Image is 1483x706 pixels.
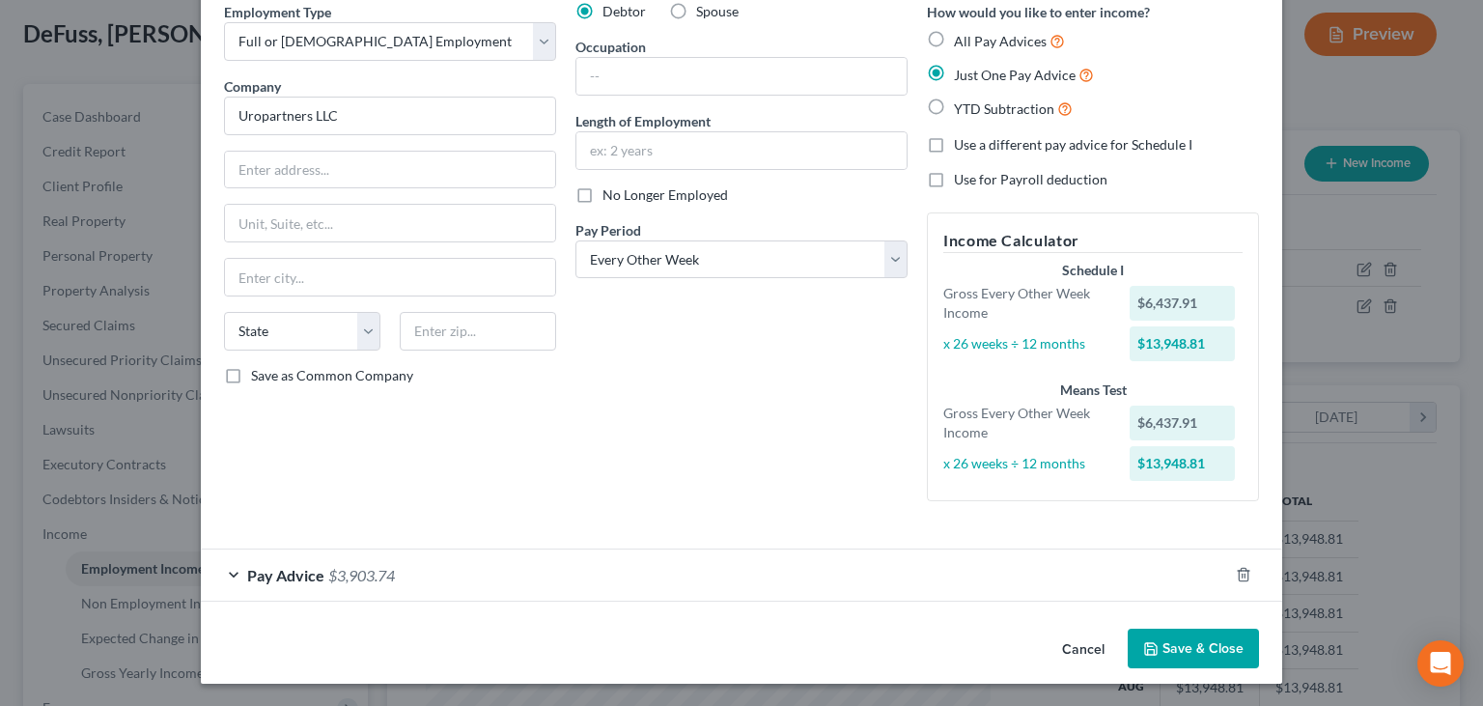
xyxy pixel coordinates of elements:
span: Pay Advice [247,566,324,584]
button: Cancel [1047,631,1120,669]
div: Means Test [943,381,1243,400]
div: Schedule I [943,261,1243,280]
span: $3,903.74 [328,566,395,584]
input: Unit, Suite, etc... [225,205,555,241]
input: -- [576,58,907,95]
div: Gross Every Other Week Income [934,404,1120,442]
div: Open Intercom Messenger [1417,640,1464,687]
span: Just One Pay Advice [954,67,1076,83]
span: YTD Subtraction [954,100,1054,117]
div: $13,948.81 [1130,446,1236,481]
label: Length of Employment [575,111,711,131]
span: Spouse [696,3,739,19]
input: Search company by name... [224,97,556,135]
input: Enter zip... [400,312,556,351]
label: Occupation [575,37,646,57]
span: Use a different pay advice for Schedule I [954,136,1192,153]
input: Enter city... [225,259,555,296]
div: x 26 weeks ÷ 12 months [934,454,1120,473]
span: All Pay Advices [954,33,1047,49]
h5: Income Calculator [943,229,1243,253]
div: $6,437.91 [1130,286,1236,321]
input: Enter address... [225,152,555,188]
label: How would you like to enter income? [927,2,1150,22]
span: Save as Common Company [251,367,413,383]
span: Employment Type [224,4,331,20]
div: $13,948.81 [1130,326,1236,361]
span: Debtor [602,3,646,19]
span: Use for Payroll deduction [954,171,1107,187]
div: $6,437.91 [1130,406,1236,440]
div: Gross Every Other Week Income [934,284,1120,323]
input: ex: 2 years [576,132,907,169]
div: x 26 weeks ÷ 12 months [934,334,1120,353]
span: Pay Period [575,222,641,239]
span: No Longer Employed [602,186,728,203]
span: Company [224,78,281,95]
button: Save & Close [1128,629,1259,669]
